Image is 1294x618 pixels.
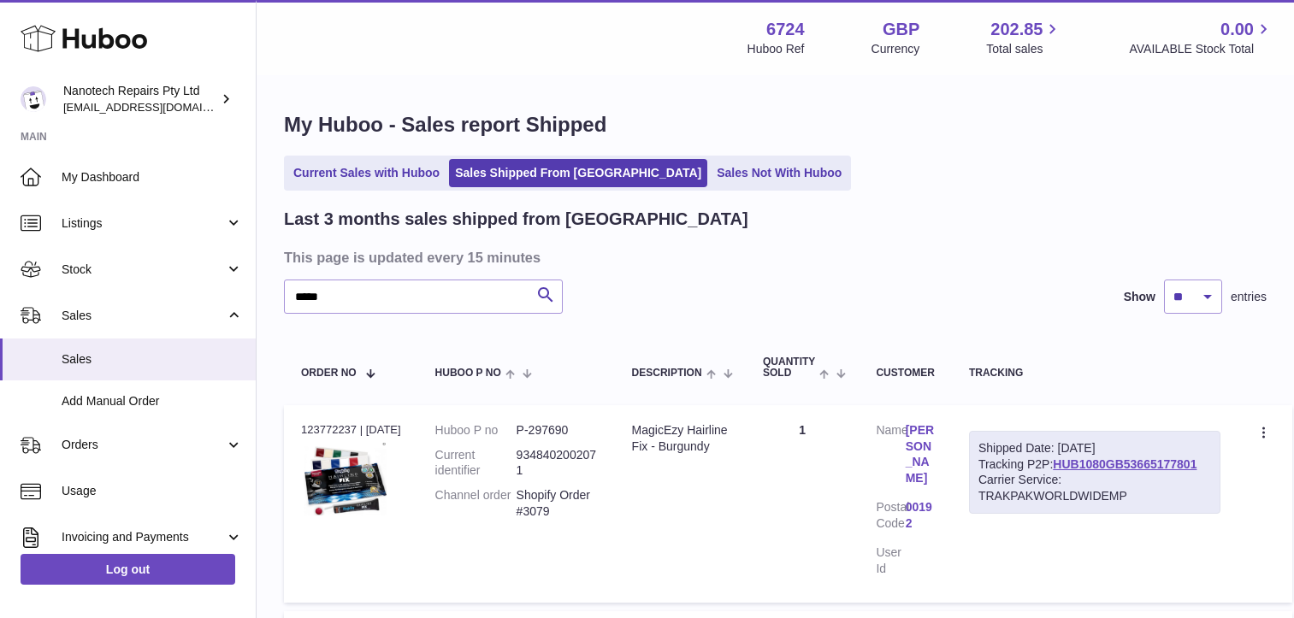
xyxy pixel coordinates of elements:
span: Orders [62,437,225,453]
h1: My Huboo - Sales report Shipped [284,111,1267,138]
dd: P-297690 [517,422,598,438]
a: HUB1080GB53665177801 [1053,457,1197,471]
span: Order No [301,368,357,379]
span: AVAILABLE Stock Total [1129,41,1273,57]
a: 00192 [906,499,935,532]
div: Shipped Date: [DATE] [978,440,1211,456]
span: 202.85 [990,18,1043,41]
span: Sales [62,308,225,324]
div: 123772237 | [DATE] [301,422,401,438]
div: Carrier Service: TRAKPAKWORLDWIDEMP [978,472,1211,504]
strong: GBP [883,18,919,41]
span: 0.00 [1220,18,1254,41]
div: Customer [876,368,934,379]
a: Sales Shipped From [GEOGRAPHIC_DATA] [449,159,707,187]
dt: Postal Code [876,499,905,536]
span: Huboo P no [435,368,501,379]
span: Description [632,368,702,379]
span: [EMAIL_ADDRESS][DOMAIN_NAME] [63,100,251,114]
div: Huboo Ref [747,41,805,57]
a: 202.85 Total sales [986,18,1062,57]
strong: 6724 [766,18,805,41]
h3: This page is updated every 15 minutes [284,248,1262,267]
div: Nanotech Repairs Pty Ltd [63,83,217,115]
span: entries [1231,289,1267,305]
dt: Name [876,422,905,491]
h2: Last 3 months sales shipped from [GEOGRAPHIC_DATA] [284,208,748,231]
td: 1 [746,405,859,603]
span: Add Manual Order [62,393,243,409]
span: Sales [62,351,243,368]
dd: Shopify Order #3079 [517,487,598,520]
a: Current Sales with Huboo [287,159,446,187]
div: Tracking [969,368,1220,379]
span: Invoicing and Payments [62,529,225,545]
a: Sales Not With Huboo [711,159,848,187]
dt: Huboo P no [435,422,517,438]
label: Show [1124,289,1155,305]
dt: Channel order [435,487,517,520]
div: Tracking P2P: [969,431,1220,515]
a: [PERSON_NAME] [906,422,935,487]
span: Listings [62,215,225,232]
img: 67241737521329.png [301,443,387,517]
a: Log out [21,554,235,585]
span: Usage [62,483,243,499]
span: Quantity Sold [763,356,815,379]
a: 0.00 AVAILABLE Stock Total [1129,18,1273,57]
dt: User Id [876,544,905,577]
span: My Dashboard [62,169,243,185]
dt: Current identifier [435,447,517,480]
dd: 9348402002071 [517,447,598,480]
div: Currency [872,41,920,57]
img: info@nanotechrepairs.com [21,86,46,112]
div: MagicEzy Hairline Fix - Burgundy [632,422,729,455]
span: Total sales [986,41,1062,57]
span: Stock [62,262,225,278]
